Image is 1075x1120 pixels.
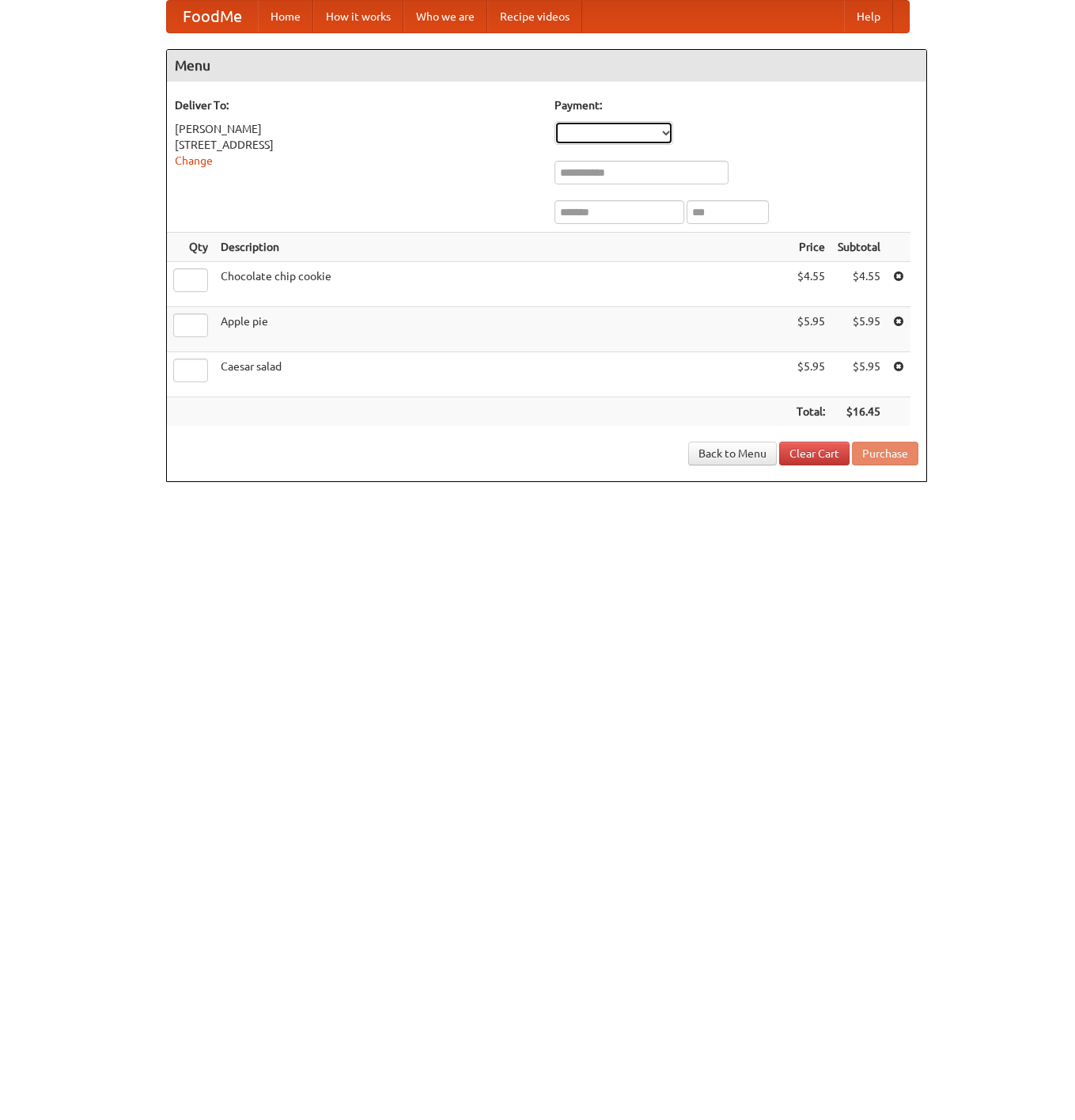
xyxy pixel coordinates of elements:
div: [STREET_ADDRESS] [175,137,539,153]
th: Total: [790,397,831,427]
a: Recipe videos [487,1,582,32]
th: Qty [167,233,214,262]
th: Description [214,233,790,262]
h4: Menu [167,50,926,82]
a: Who we are [403,1,487,32]
td: $5.95 [790,352,831,397]
td: $4.55 [790,262,831,307]
th: Subtotal [831,233,887,262]
button: Purchase [852,442,918,465]
th: $16.45 [831,397,887,427]
a: Back to Menu [688,442,777,465]
a: Home [258,1,313,32]
a: FoodMe [167,1,258,32]
td: $5.95 [790,307,831,352]
a: Clear Cart [779,442,850,465]
td: $5.95 [831,352,887,397]
th: Price [790,233,831,262]
a: How it works [313,1,403,32]
a: Help [844,1,893,32]
td: $4.55 [831,262,887,307]
td: Chocolate chip cookie [214,262,790,307]
td: Apple pie [214,307,790,352]
td: Caesar salad [214,352,790,397]
h5: Deliver To: [175,97,539,113]
div: [PERSON_NAME] [175,121,539,137]
h5: Payment: [555,97,918,113]
a: Change [175,154,213,167]
td: $5.95 [831,307,887,352]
